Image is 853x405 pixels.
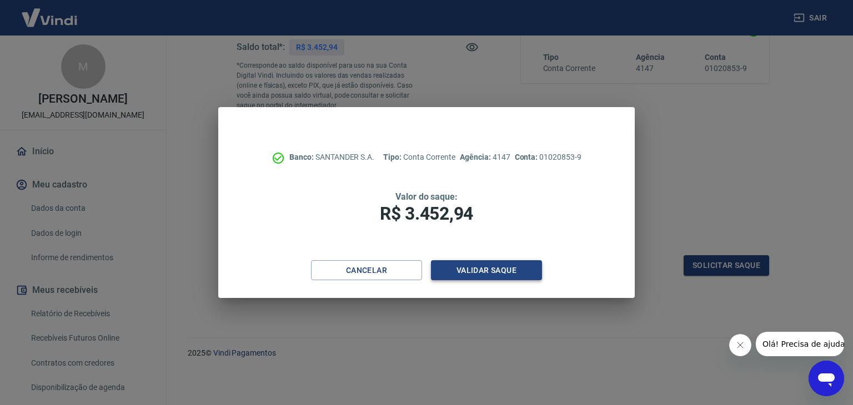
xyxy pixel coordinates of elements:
[289,153,315,161] span: Banco:
[515,151,581,163] p: 01020853-9
[395,191,458,202] span: Valor do saque:
[460,153,493,161] span: Agência:
[515,153,540,161] span: Conta:
[756,332,844,356] iframe: Mensagem da empresa
[729,334,751,356] iframe: Fechar mensagem
[7,8,93,17] span: Olá! Precisa de ajuda?
[809,361,844,396] iframe: Botão para abrir a janela de mensagens
[460,151,510,163] p: 4147
[383,151,455,163] p: Conta Corrente
[311,260,422,281] button: Cancelar
[380,203,473,224] span: R$ 3.452,94
[431,260,542,281] button: Validar saque
[383,153,403,161] span: Tipo:
[289,151,374,163] p: SANTANDER S.A.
